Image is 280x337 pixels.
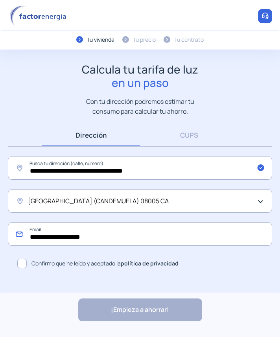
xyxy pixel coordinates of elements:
[87,35,114,44] div: Tu vivienda
[261,12,269,20] img: llamar
[78,97,202,116] p: Con tu dirección podremos estimar tu consumo para calcular tu ahorro.
[82,63,198,89] h1: Calcula tu tarifa de luz
[140,124,238,146] a: CUPS
[8,6,71,27] img: logo factor
[31,259,179,268] span: Confirmo que he leído y aceptado la
[28,196,169,206] span: [GEOGRAPHIC_DATA] (CANDEMUELA) 08005 CA
[82,76,198,90] span: en un paso
[174,35,204,44] div: Tu contrato
[121,260,179,267] a: política de privacidad
[133,35,156,44] div: Tu precio
[42,124,140,146] a: Dirección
